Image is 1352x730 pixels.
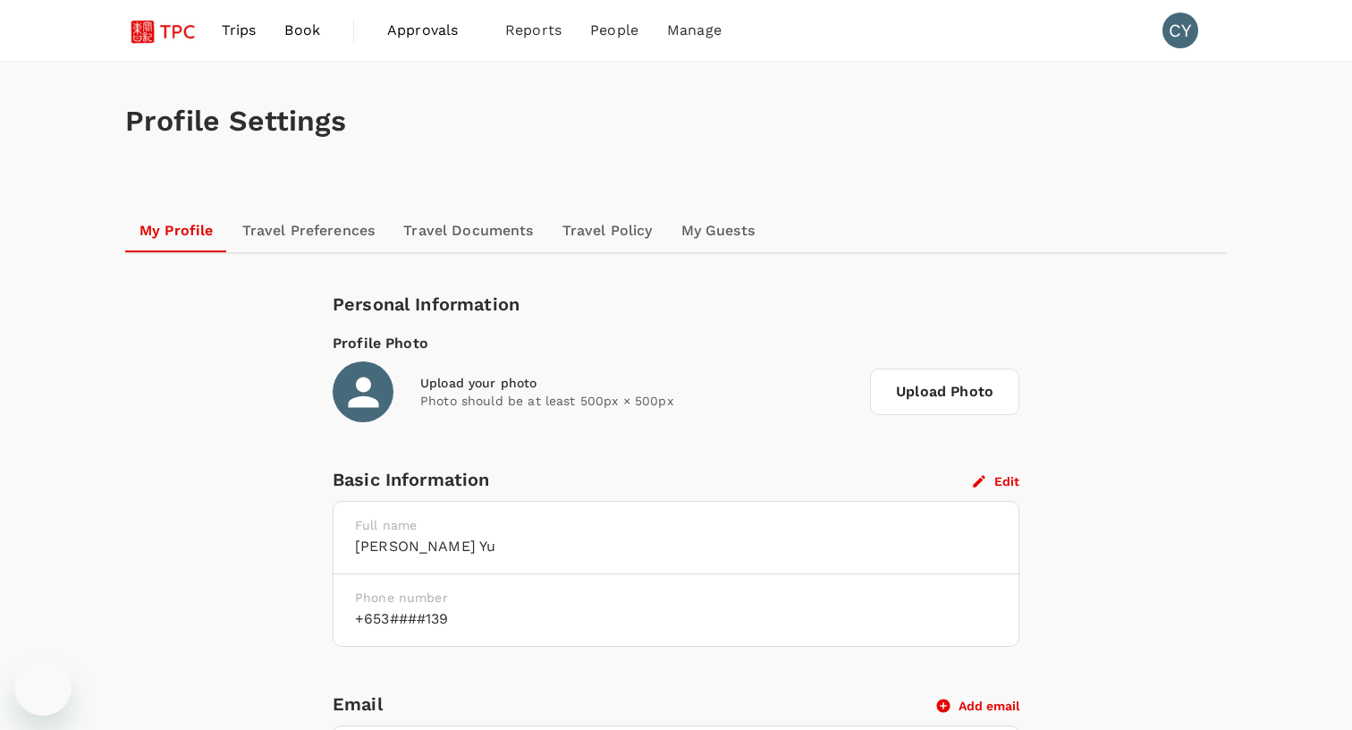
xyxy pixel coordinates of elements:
[667,20,722,41] span: Manage
[590,20,638,41] span: People
[937,698,1019,714] button: Add email
[1162,13,1198,48] div: CY
[222,20,257,41] span: Trips
[125,11,207,50] img: Tsao Pao Chee Group Pte Ltd
[333,290,1019,318] div: Personal Information
[505,20,562,41] span: Reports
[333,465,973,494] div: Basic Information
[125,209,228,252] a: My Profile
[355,607,997,632] h6: +653####139
[14,658,72,716] iframe: Button to launch messaging window
[548,209,667,252] a: Travel Policy
[355,534,997,559] h6: [PERSON_NAME] Yu
[284,20,320,41] span: Book
[870,369,1019,415] span: Upload Photo
[420,374,856,392] div: Upload your photo
[333,333,1019,354] div: Profile Photo
[420,392,856,410] p: Photo should be at least 500px × 500px
[355,516,997,534] p: Full name
[387,20,477,41] span: Approvals
[355,589,997,607] p: Phone number
[333,690,937,718] h6: Email
[125,105,1227,138] h1: Profile Settings
[667,209,769,252] a: My Guests
[389,209,547,252] a: Travel Documents
[973,473,1019,489] button: Edit
[228,209,390,252] a: Travel Preferences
